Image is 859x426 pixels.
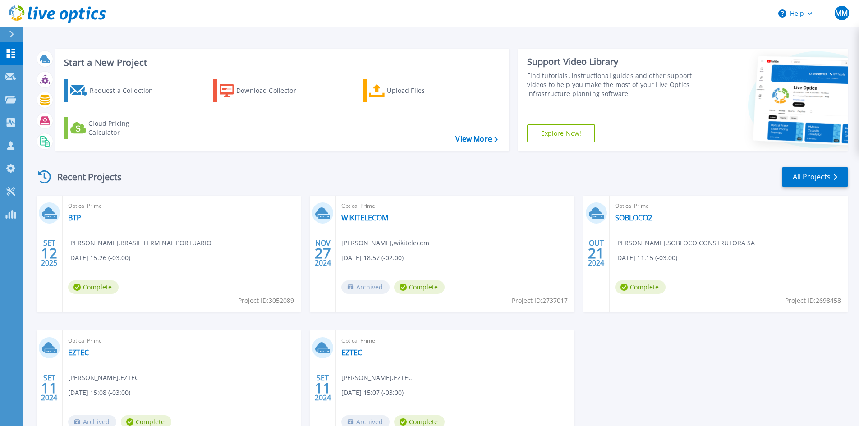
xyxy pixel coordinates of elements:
div: OUT 2024 [588,237,605,270]
span: [PERSON_NAME] , SOBLOCO CONSTRUTORA SA [615,238,755,248]
span: Archived [341,280,390,294]
span: 11 [41,384,57,392]
span: 12 [41,249,57,257]
span: Complete [394,280,445,294]
span: Complete [68,280,119,294]
span: [PERSON_NAME] , wikitelecom [341,238,429,248]
span: MM [835,9,848,17]
span: [DATE] 18:57 (-02:00) [341,253,404,263]
span: Project ID: 3052089 [238,296,294,306]
span: Project ID: 2698458 [785,296,841,306]
a: BTP [68,213,81,222]
span: [DATE] 15:07 (-03:00) [341,388,404,398]
div: SET 2024 [314,371,331,404]
a: WIKITELECOM [341,213,388,222]
span: [PERSON_NAME] , EZTEC [68,373,139,383]
div: Upload Files [387,82,459,100]
div: Find tutorials, instructional guides and other support videos to help you make the most of your L... [527,71,695,98]
span: [DATE] 15:08 (-03:00) [68,388,130,398]
span: Optical Prime [68,336,295,346]
div: Download Collector [236,82,308,100]
a: Upload Files [363,79,463,102]
span: Complete [615,280,666,294]
a: SOBLOCO2 [615,213,652,222]
span: Project ID: 2737017 [512,296,568,306]
span: 21 [588,249,604,257]
div: Cloud Pricing Calculator [88,119,161,137]
a: All Projects [782,167,848,187]
div: SET 2024 [41,371,58,404]
span: [DATE] 11:15 (-03:00) [615,253,677,263]
span: 11 [315,384,331,392]
a: Explore Now! [527,124,596,142]
a: EZTEC [68,348,89,357]
span: Optical Prime [341,201,569,211]
div: NOV 2024 [314,237,331,270]
a: EZTEC [341,348,362,357]
div: SET 2025 [41,237,58,270]
span: Optical Prime [615,201,842,211]
a: View More [455,135,497,143]
h3: Start a New Project [64,58,497,68]
span: [DATE] 15:26 (-03:00) [68,253,130,263]
span: Optical Prime [341,336,569,346]
span: [PERSON_NAME] , BRASIL TERMINAL PORTUARIO [68,238,211,248]
span: Optical Prime [68,201,295,211]
span: [PERSON_NAME] , EZTEC [341,373,412,383]
div: Recent Projects [35,166,134,188]
a: Request a Collection [64,79,165,102]
span: 27 [315,249,331,257]
div: Support Video Library [527,56,695,68]
a: Cloud Pricing Calculator [64,117,165,139]
div: Request a Collection [90,82,162,100]
a: Download Collector [213,79,314,102]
